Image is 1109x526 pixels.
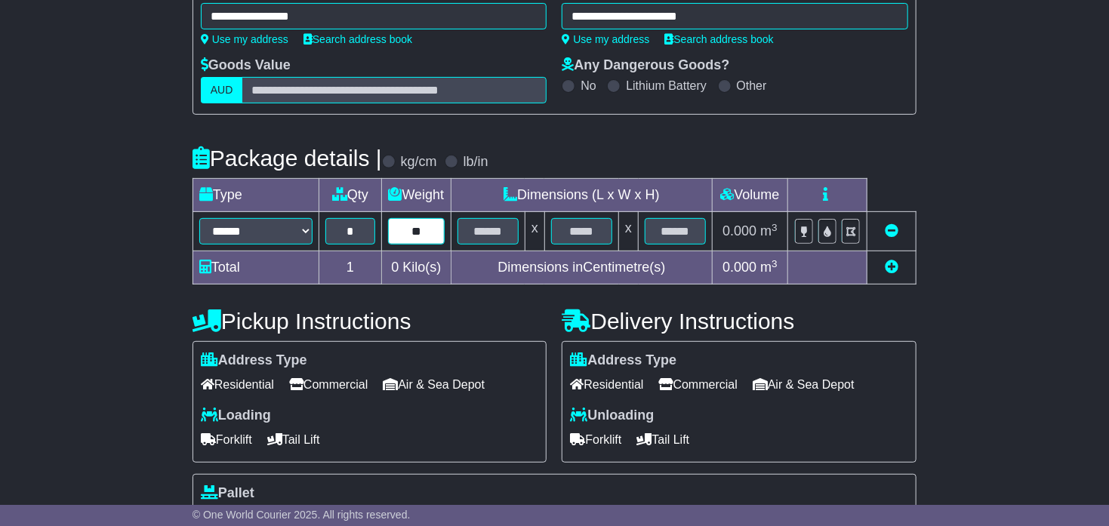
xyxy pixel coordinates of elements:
td: x [619,212,639,251]
td: Type [193,179,319,212]
span: Tail Lift [636,428,689,451]
td: 1 [319,251,381,285]
span: 0.000 [722,223,756,238]
label: Unloading [570,408,654,424]
a: Remove this item [885,223,898,238]
sup: 3 [772,258,778,269]
span: © One World Courier 2025. All rights reserved. [193,509,411,521]
span: 0.000 [722,260,756,275]
span: Commercial [659,373,738,396]
label: Other [737,78,767,93]
h4: Pickup Instructions [193,309,547,334]
td: Dimensions in Centimetre(s) [451,251,712,285]
label: Address Type [570,352,676,369]
span: Forklift [570,428,621,451]
span: Air & Sea Depot [753,373,855,396]
h4: Delivery Instructions [562,309,916,334]
label: Lithium Battery [626,78,707,93]
label: Pallet [201,485,254,502]
td: Kilo(s) [381,251,451,285]
a: Search address book [303,33,412,45]
span: Residential [201,373,274,396]
label: Any Dangerous Goods? [562,57,729,74]
label: AUD [201,77,243,103]
span: Residential [570,373,643,396]
span: 0 [391,260,399,275]
td: Qty [319,179,381,212]
span: Air & Sea Depot [383,373,485,396]
span: Tail Lift [267,428,320,451]
td: Weight [381,179,451,212]
label: No [581,78,596,93]
a: Add new item [885,260,898,275]
a: Use my address [562,33,649,45]
label: Loading [201,408,271,424]
h4: Package details | [193,146,382,171]
span: Forklift [201,428,252,451]
sup: 3 [772,222,778,233]
span: Commercial [289,373,368,396]
span: m [760,260,778,275]
td: x [525,212,544,251]
a: Search address book [665,33,774,45]
label: Address Type [201,352,307,369]
td: Volume [713,179,788,212]
td: Total [193,251,319,285]
label: Goods Value [201,57,291,74]
td: Dimensions (L x W x H) [451,179,712,212]
label: kg/cm [401,154,437,171]
label: lb/in [464,154,488,171]
a: Use my address [201,33,288,45]
span: m [760,223,778,238]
